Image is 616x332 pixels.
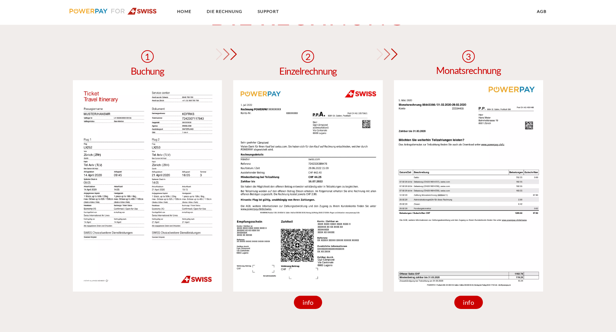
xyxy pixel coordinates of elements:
[233,80,383,292] img: single_invoice_swiss_de.jpg
[73,80,222,292] img: swiss_bookingconfirmation.jpg
[374,48,398,60] img: pfeil-swiss.png
[131,66,164,76] h4: Buchung
[252,5,285,18] a: SUPPORT
[294,296,322,309] div: info
[436,66,501,75] h4: Monatsrechnung
[171,5,197,18] a: Home
[279,66,337,76] h4: Einzelrechnung
[201,5,248,18] a: DIE RECHNUNG
[141,50,154,63] div: 1
[69,8,157,15] img: logo-swiss.svg
[462,50,475,63] div: 3
[394,80,543,292] img: monthly_invoice_swiss_de.jpg
[302,50,314,63] div: 2
[531,5,553,18] a: agb
[454,296,483,309] div: info
[213,48,238,60] img: pfeil-swiss.png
